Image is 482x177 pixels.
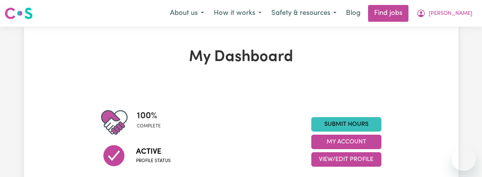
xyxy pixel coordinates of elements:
button: How it works [209,5,266,21]
button: View/Edit Profile [311,152,381,167]
span: complete [137,123,161,130]
a: Blog [341,5,365,22]
button: Safety & resources [266,5,341,21]
iframe: Schaltfläche zum Öffnen des Messaging-Fensters [452,146,476,171]
span: Active [136,146,171,158]
h1: My Dashboard [101,48,381,66]
span: [PERSON_NAME] [429,10,472,18]
a: Submit Hours [311,117,381,132]
button: My Account [412,5,477,21]
div: Profile completeness: 100% [137,109,167,136]
button: My Account [311,135,381,149]
span: Profile status [136,158,171,164]
a: Find jobs [368,5,408,22]
img: Careseekers logo [5,6,33,20]
button: About us [165,5,209,21]
a: Careseekers logo [5,5,33,22]
span: 100 % [137,109,161,123]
